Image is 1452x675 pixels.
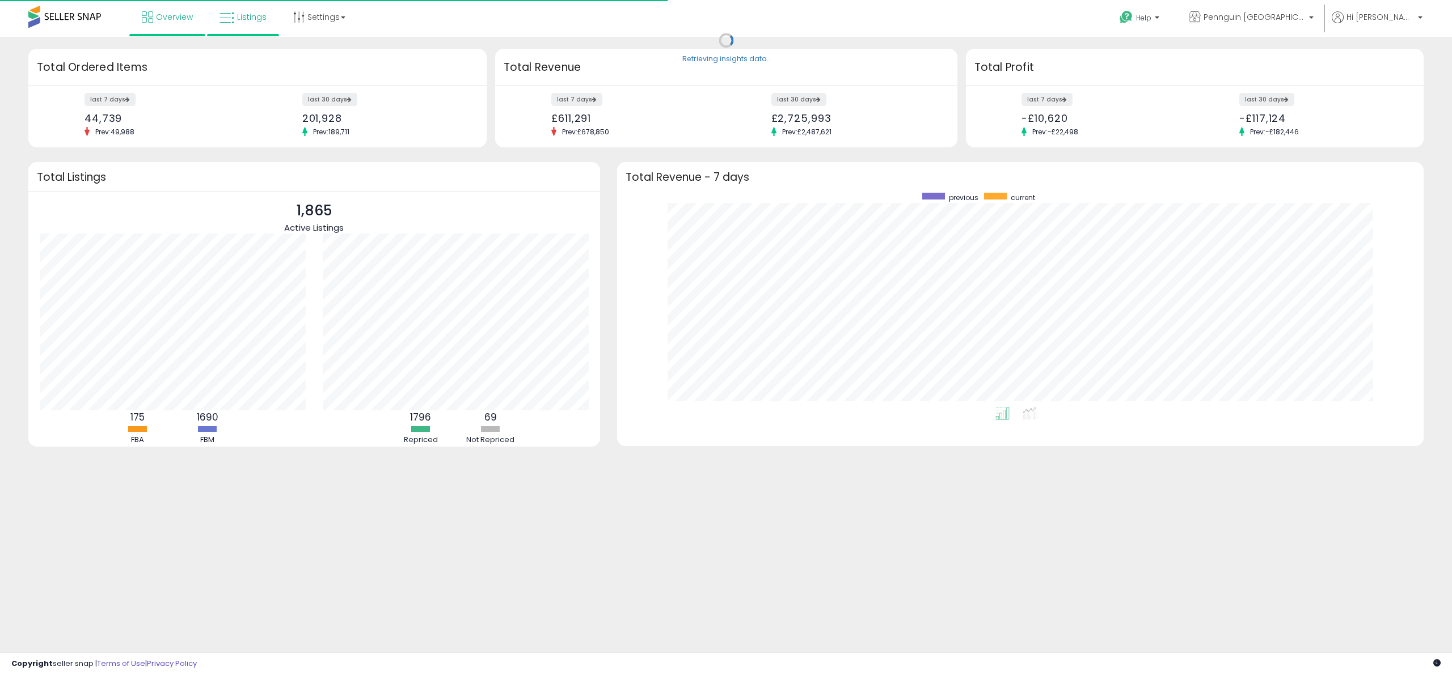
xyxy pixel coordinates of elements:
span: Prev: 49,988 [90,127,140,137]
i: Get Help [1119,10,1133,24]
a: Hi [PERSON_NAME] [1332,11,1423,37]
div: -£117,124 [1239,112,1404,124]
b: 1796 [410,410,431,424]
div: 44,739 [85,112,249,124]
span: Pennguin [GEOGRAPHIC_DATA] [1204,11,1306,23]
div: £611,291 [551,112,717,124]
span: current [1011,193,1035,202]
span: Active Listings [284,222,344,234]
h3: Total Revenue [504,60,949,75]
div: -£10,620 [1022,112,1186,124]
span: Prev: £2,487,621 [776,127,837,137]
div: FBM [174,435,242,445]
div: 201,928 [302,112,467,124]
a: Help [1111,2,1171,37]
div: Retrieving insights data.. [682,54,770,65]
h3: Total Revenue - 7 days [626,173,1416,181]
label: last 30 days [302,93,357,106]
span: Prev: 189,711 [307,127,355,137]
label: last 7 days [551,93,602,106]
span: Overview [156,11,193,23]
label: last 30 days [1239,93,1294,106]
label: last 7 days [1022,93,1073,106]
div: FBA [104,435,172,445]
div: Repriced [387,435,455,445]
label: last 30 days [771,93,826,106]
span: Help [1136,13,1151,23]
h3: Total Listings [37,173,592,181]
p: 1,865 [284,200,344,222]
h3: Total Profit [974,60,1416,75]
span: previous [949,193,978,202]
h3: Total Ordered Items [37,60,478,75]
div: £2,725,993 [771,112,938,124]
label: last 7 days [85,93,136,106]
b: 69 [484,410,497,424]
span: Hi [PERSON_NAME] [1347,11,1415,23]
span: Prev: -£182,446 [1244,127,1305,137]
b: 175 [130,410,145,424]
span: Prev: -£22,498 [1027,127,1084,137]
div: Not Repriced [457,435,525,445]
span: Listings [237,11,267,23]
span: Prev: £678,850 [556,127,615,137]
b: 1690 [197,410,218,424]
